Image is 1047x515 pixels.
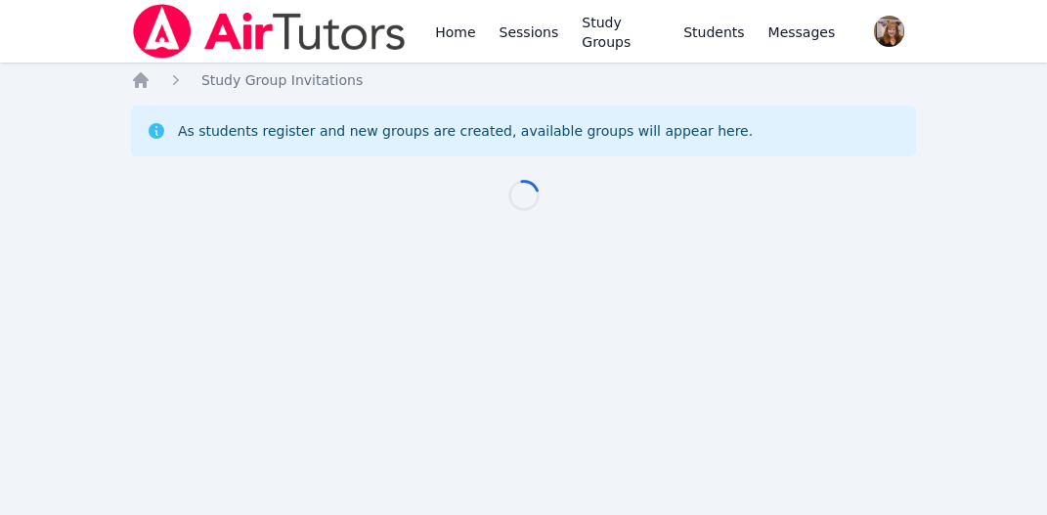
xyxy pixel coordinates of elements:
nav: Breadcrumb [131,70,916,90]
div: As students register and new groups are created, available groups will appear here. [178,121,753,141]
img: Air Tutors [131,4,408,59]
span: Messages [768,22,836,42]
span: Study Group Invitations [201,72,363,88]
a: Study Group Invitations [201,70,363,90]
